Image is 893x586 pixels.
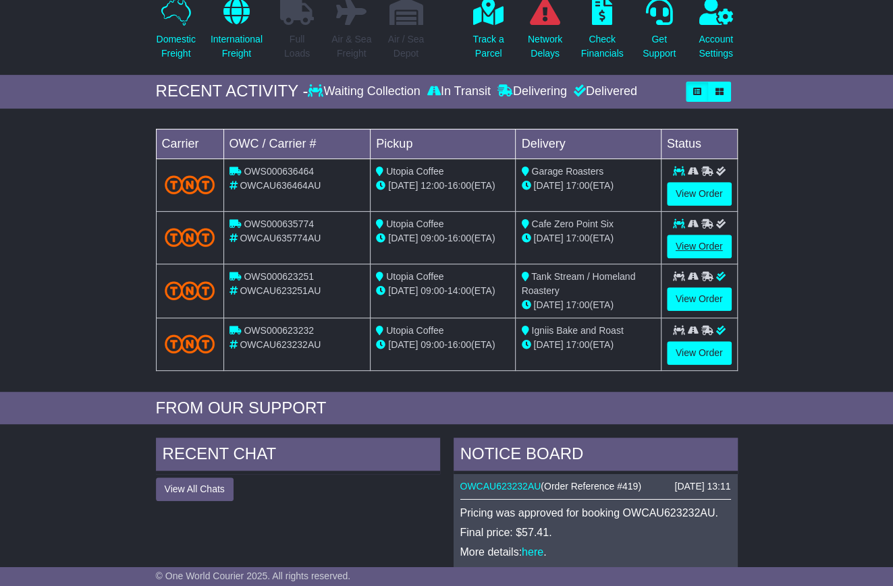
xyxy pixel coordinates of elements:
[522,546,543,558] a: here
[156,82,308,101] div: RECENT ACTIVITY -
[371,129,516,158] td: Pickup
[388,180,418,191] span: [DATE]
[386,271,443,282] span: Utopia Coffee
[521,231,655,245] div: (ETA)
[240,285,321,296] span: OWCAU623251AU
[460,481,541,492] a: OWCAU623232AU
[667,287,732,311] a: View Order
[460,481,731,492] div: ( )
[448,285,471,296] span: 14:00
[156,129,223,158] td: Carrier
[460,526,731,539] p: Final price: $57.41.
[244,166,314,177] span: OWS000636464
[388,285,418,296] span: [DATE]
[661,129,737,158] td: Status
[421,339,444,350] span: 09:00
[544,481,638,492] span: Order Reference #419
[165,175,215,194] img: TNT_Domestic.png
[667,341,732,365] a: View Order
[157,32,196,61] p: Domestic Freight
[376,179,510,193] div: - (ETA)
[448,180,471,191] span: 16:00
[223,129,371,158] td: OWC / Carrier #
[570,84,637,99] div: Delivered
[531,218,613,229] span: Cafe Zero Point Six
[566,233,589,243] span: 17:00
[165,281,215,299] img: TNT_Domestic.png
[376,338,510,352] div: - (ETA)
[531,325,623,336] span: Igniis Bake and Roast
[533,339,563,350] span: [DATE]
[388,339,418,350] span: [DATE]
[156,438,440,474] div: RECENT CHAT
[244,325,314,336] span: OWS000623232
[521,271,635,296] span: Tank Stream / Homeland Roastery
[643,32,676,61] p: Get Support
[667,235,732,258] a: View Order
[386,325,443,336] span: Utopia Coffee
[386,166,443,177] span: Utopia Coffee
[211,32,263,61] p: International Freight
[240,180,321,191] span: OWCAU636464AU
[533,233,563,243] span: [DATE]
[388,233,418,243] span: [DATE]
[156,570,351,581] span: © One World Courier 2025. All rights reserved.
[521,179,655,193] div: (ETA)
[376,284,510,298] div: - (ETA)
[331,32,371,61] p: Air & Sea Freight
[460,506,731,519] p: Pricing was approved for booking OWCAU623232AU.
[165,334,215,353] img: TNT_Domestic.png
[165,228,215,246] img: TNT_Domestic.png
[376,231,510,245] div: - (ETA)
[308,84,423,99] div: Waiting Collection
[566,299,589,310] span: 17:00
[460,546,731,558] p: More details: .
[516,129,661,158] td: Delivery
[424,84,494,99] div: In Transit
[674,481,730,492] div: [DATE] 13:11
[566,339,589,350] span: 17:00
[448,233,471,243] span: 16:00
[244,218,314,229] span: OWS000635774
[240,233,321,243] span: OWCAU635774AU
[533,299,563,310] span: [DATE]
[448,339,471,350] span: 16:00
[667,182,732,206] a: View Order
[454,438,738,474] div: NOTICE BOARD
[156,477,234,501] button: View All Chats
[533,180,563,191] span: [DATE]
[521,298,655,312] div: (ETA)
[521,338,655,352] div: (ETA)
[581,32,624,61] p: Check Financials
[156,399,738,418] div: FROM OUR SUPPORT
[494,84,570,99] div: Delivering
[388,32,425,61] p: Air / Sea Depot
[421,285,444,296] span: 09:00
[280,32,314,61] p: Full Loads
[472,32,504,61] p: Track a Parcel
[528,32,562,61] p: Network Delays
[699,32,733,61] p: Account Settings
[531,166,603,177] span: Garage Roasters
[244,271,314,282] span: OWS000623251
[421,180,444,191] span: 12:00
[240,339,321,350] span: OWCAU623232AU
[386,218,443,229] span: Utopia Coffee
[566,180,589,191] span: 17:00
[421,233,444,243] span: 09:00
